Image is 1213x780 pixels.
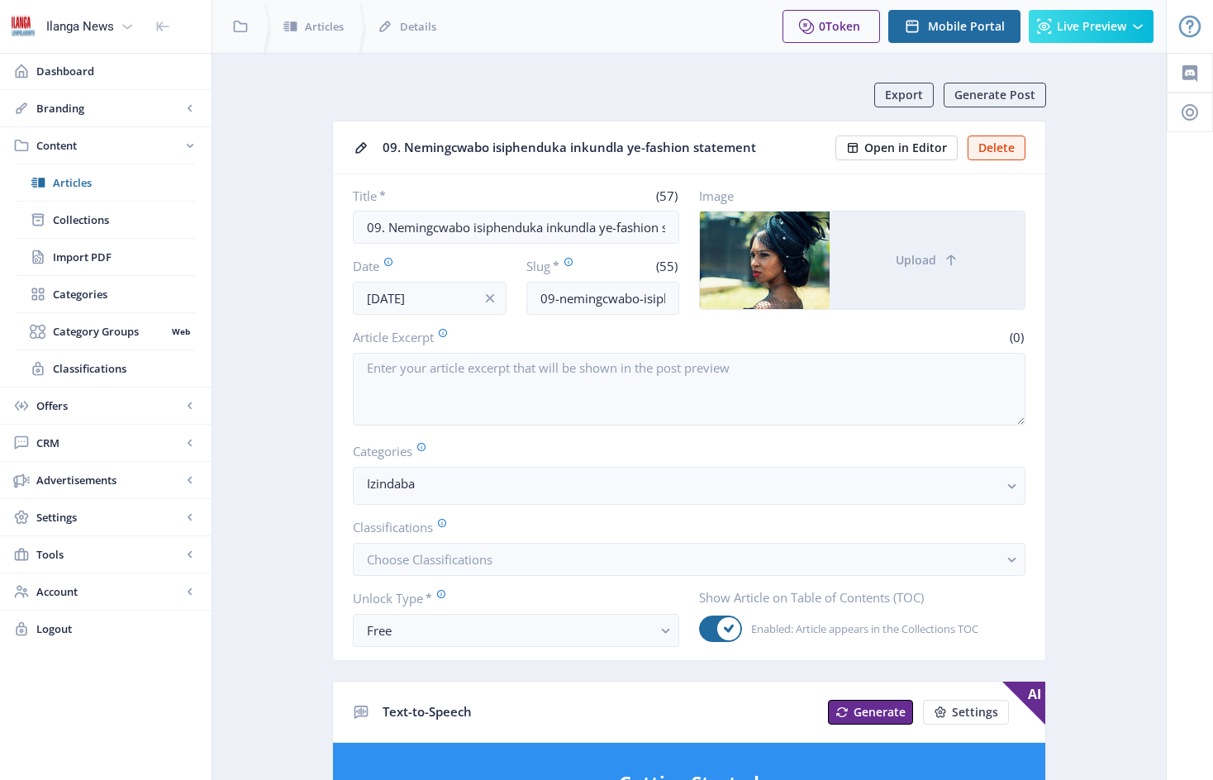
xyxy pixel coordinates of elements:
[36,546,182,563] span: Tools
[944,83,1046,107] button: Generate Post
[353,614,679,647] button: Free
[36,472,182,488] span: Advertisements
[818,700,913,725] a: New page
[699,589,1012,606] label: Show Article on Table of Contents (TOC)
[353,282,507,315] input: Publishing Date
[952,706,998,719] span: Settings
[353,211,679,244] input: Type Article Title ...
[874,83,934,107] button: Export
[36,583,182,600] span: Account
[654,188,679,204] span: (57)
[830,212,1025,309] button: Upload
[383,135,825,160] div: 09. Nemingcwabo isiphenduka inkundla ye-fashion statement
[353,328,683,346] label: Article Excerpt
[46,8,114,45] div: Ilanga News
[17,239,195,275] a: Import PDF
[383,703,472,720] span: Text-to-Speech
[53,249,195,265] span: Import PDF
[367,473,998,493] nb-select-label: Izindaba
[305,18,344,35] span: Articles
[888,10,1020,43] button: Mobile Portal
[17,164,195,201] a: Articles
[353,188,510,204] label: Title
[353,442,1012,460] label: Categories
[36,137,182,154] span: Content
[1007,329,1025,345] span: (0)
[36,621,198,637] span: Logout
[1029,10,1154,43] button: Live Preview
[896,254,936,267] span: Upload
[828,700,913,725] button: Generate
[968,136,1025,160] button: Delete
[36,509,182,526] span: Settings
[864,141,947,155] span: Open in Editor
[53,323,166,340] span: Category Groups
[482,290,498,307] nb-icon: info
[17,276,195,312] a: Categories
[367,621,652,640] div: Free
[53,286,195,302] span: Categories
[166,323,195,340] nb-badge: Web
[654,258,679,274] span: (55)
[36,397,182,414] span: Offers
[954,88,1035,102] span: Generate Post
[353,467,1025,505] button: Izindaba
[913,700,1009,725] a: New page
[353,518,1012,536] label: Classifications
[928,20,1005,33] span: Mobile Portal
[353,257,493,275] label: Date
[17,350,195,387] a: Classifications
[825,18,860,34] span: Token
[526,282,680,315] input: this-is-how-a-slug-looks-like
[854,706,906,719] span: Generate
[400,18,436,35] span: Details
[53,174,195,191] span: Articles
[835,136,958,160] button: Open in Editor
[923,700,1009,725] button: Settings
[53,360,195,377] span: Classifications
[783,10,880,43] button: 0Token
[36,435,182,451] span: CRM
[473,282,507,315] button: info
[36,100,182,117] span: Branding
[353,543,1025,576] button: Choose Classifications
[699,188,1012,204] label: Image
[17,313,195,350] a: Category GroupsWeb
[367,551,492,568] span: Choose Classifications
[742,619,978,639] span: Enabled: Article appears in the Collections TOC
[885,88,923,102] span: Export
[17,202,195,238] a: Collections
[526,257,597,275] label: Slug
[1002,682,1045,725] span: AI
[10,13,36,40] img: 6e32966d-d278-493e-af78-9af65f0c2223.png
[353,589,666,607] label: Unlock Type
[36,63,198,79] span: Dashboard
[1057,20,1126,33] span: Live Preview
[53,212,195,228] span: Collections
